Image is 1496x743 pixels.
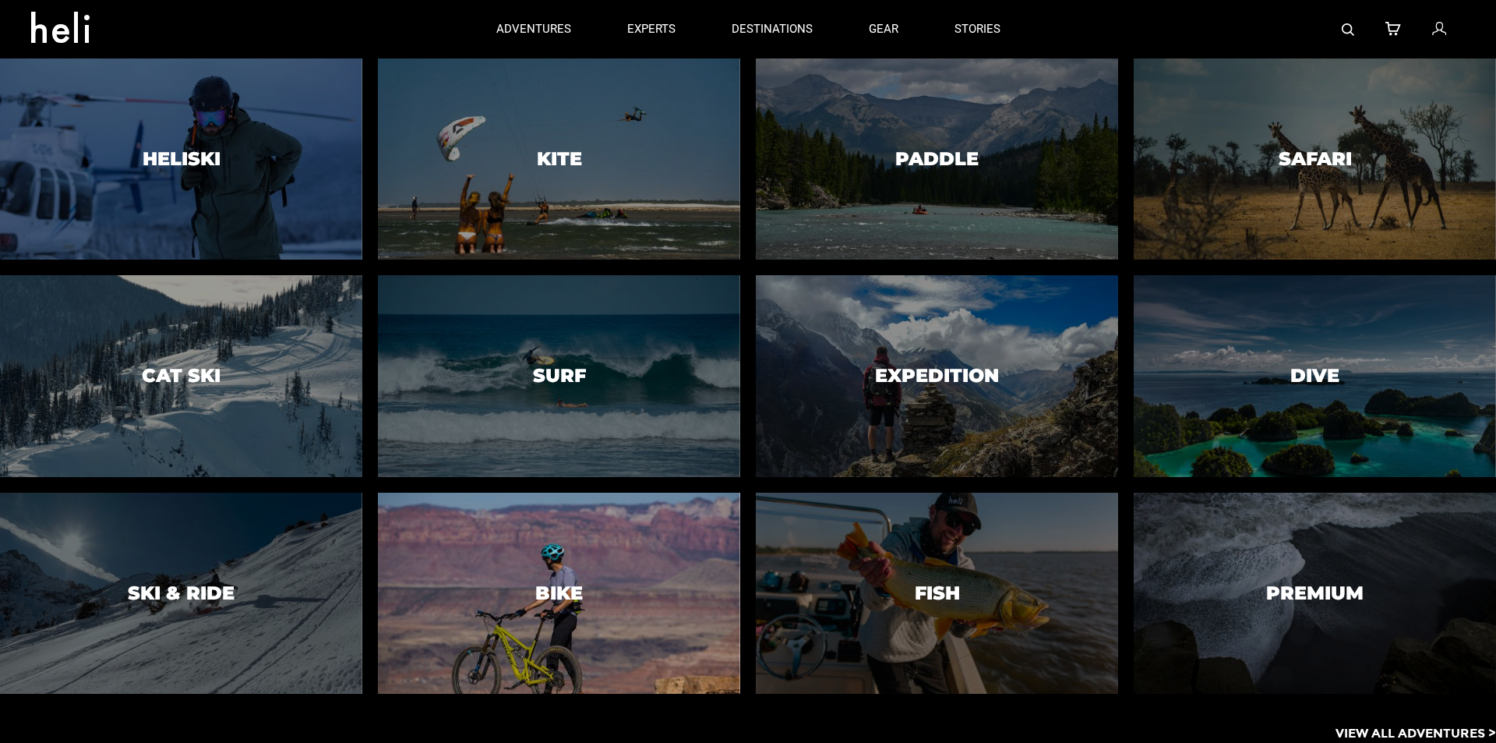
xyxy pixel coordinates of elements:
[1279,149,1352,169] h3: Safari
[1290,366,1339,386] h3: Dive
[875,366,999,386] h3: Expedition
[1266,583,1364,603] h3: Premium
[1335,725,1496,743] p: View All Adventures >
[895,149,979,169] h3: Paddle
[128,583,235,603] h3: Ski & Ride
[142,366,221,386] h3: Cat Ski
[1134,493,1496,694] a: PremiumPremium image
[537,149,582,169] h3: Kite
[1342,23,1354,36] img: search-bar-icon.svg
[143,149,221,169] h3: Heliski
[533,366,586,386] h3: Surf
[627,21,676,37] p: experts
[732,21,813,37] p: destinations
[535,583,583,603] h3: Bike
[496,21,571,37] p: adventures
[915,583,960,603] h3: Fish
